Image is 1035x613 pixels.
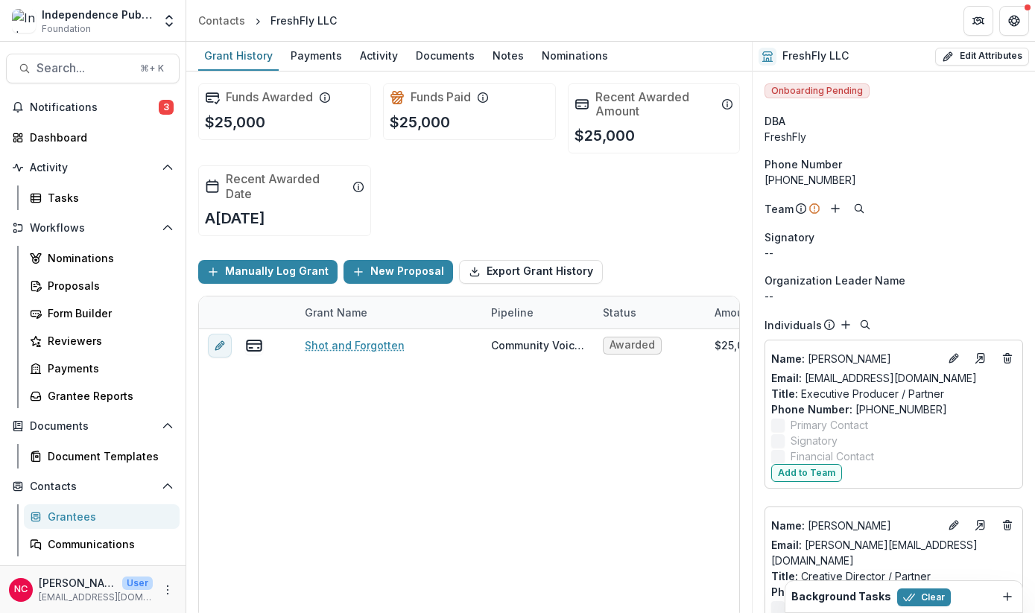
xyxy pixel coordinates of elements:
a: Activity [354,42,404,71]
span: Activity [30,162,156,174]
p: [PHONE_NUMBER] [771,401,1016,417]
div: Notes [487,45,530,66]
span: Email: [771,372,802,384]
button: Add [826,200,844,217]
span: Phone Number [765,156,842,172]
button: Manually Log Grant [198,260,338,284]
h2: Funds Paid [411,90,471,104]
div: [PHONE_NUMBER] [765,172,1023,188]
span: Phone Number : [771,403,852,416]
a: Nominations [536,42,614,71]
div: Pipeline [482,305,542,320]
button: Open Contacts [6,474,180,498]
span: Awarded [610,339,655,352]
a: Document Templates [24,444,180,469]
span: Name : [771,519,805,532]
span: Phone Number : [771,585,852,598]
span: Signatory [765,229,814,245]
div: Community Voices [491,337,585,353]
span: Name : [771,352,805,365]
button: Partners [963,6,993,36]
nav: breadcrumb [192,10,343,31]
a: Reviewers [24,328,180,353]
button: Export Grant History [459,260,603,284]
span: Title : [771,387,798,400]
div: Form Builder [48,305,168,321]
div: Status [594,305,645,320]
button: Open Activity [6,156,180,180]
button: Edit [945,349,963,367]
div: Reviewers [48,333,168,349]
a: Go to contact [969,346,993,370]
button: Deletes [998,516,1016,534]
button: edit [208,333,232,357]
span: 3 [159,100,174,115]
span: Organization Leader Name [765,273,905,288]
p: Creative Director / Partner [771,568,1016,584]
h2: Recent Awarded Amount [595,90,716,118]
div: Tasks [48,190,168,206]
div: Communications [48,536,168,552]
img: Independence Public Media Foundation [12,9,36,33]
span: Notifications [30,101,159,114]
h2: FreshFly LLC [782,50,849,63]
p: A[DATE] [205,207,265,229]
div: Nominations [536,45,614,66]
span: Email: [771,539,802,551]
a: Notes [487,42,530,71]
div: Grantee Reports [48,388,168,404]
button: Add [837,316,855,334]
div: Contacts [198,13,245,28]
a: Payments [24,356,180,381]
div: Grantees [48,509,168,524]
button: Get Help [999,6,1029,36]
div: Status [594,296,706,328]
button: More [159,581,177,599]
a: Proposals [24,273,180,298]
span: Documents [30,420,156,433]
div: Pipeline [482,296,594,328]
div: Payments [285,45,348,66]
button: Dismiss [998,588,1016,606]
a: Form Builder [24,301,180,325]
p: [PERSON_NAME] [771,518,939,533]
p: Executive Producer / Partner [771,386,1016,401]
a: Documents [410,42,481,71]
span: Financial Contact [791,448,874,464]
div: Activity [354,45,404,66]
a: Tasks [24,185,180,210]
div: Nominations [48,250,168,266]
span: Signatory [791,433,838,448]
p: -- [765,288,1023,304]
div: $25,000 [715,337,757,353]
div: Proposals [48,278,168,293]
p: [PHONE_NUMBER] [771,584,1016,600]
button: view-payments [245,336,263,354]
a: Grantees [24,504,180,529]
p: User [122,577,153,590]
div: Independence Public Media Foundation [42,7,153,22]
button: Search [856,316,874,334]
button: Open entity switcher [159,6,180,36]
div: ⌘ + K [137,60,167,77]
a: Email: [PERSON_NAME][EMAIL_ADDRESS][DOMAIN_NAME] [771,537,1016,568]
div: Grant Name [296,305,376,320]
div: Grant Name [296,296,482,328]
div: -- [765,245,1023,261]
button: Search... [6,54,180,83]
h2: Funds Awarded [226,90,313,104]
h2: Background Tasks [791,591,891,603]
button: Edit [945,516,963,534]
p: [PERSON_NAME] [771,351,939,366]
a: Payments [285,42,348,71]
button: Edit Attributes [935,48,1029,66]
button: Open Data & Reporting [6,562,180,586]
p: $25,000 [575,124,635,147]
button: Open Documents [6,414,180,438]
div: Document Templates [48,448,168,464]
a: Name: [PERSON_NAME] [771,518,939,533]
a: Contacts [192,10,251,31]
span: Onboarding Pending [765,83,870,98]
button: New Proposal [344,260,453,284]
div: Documents [410,45,481,66]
